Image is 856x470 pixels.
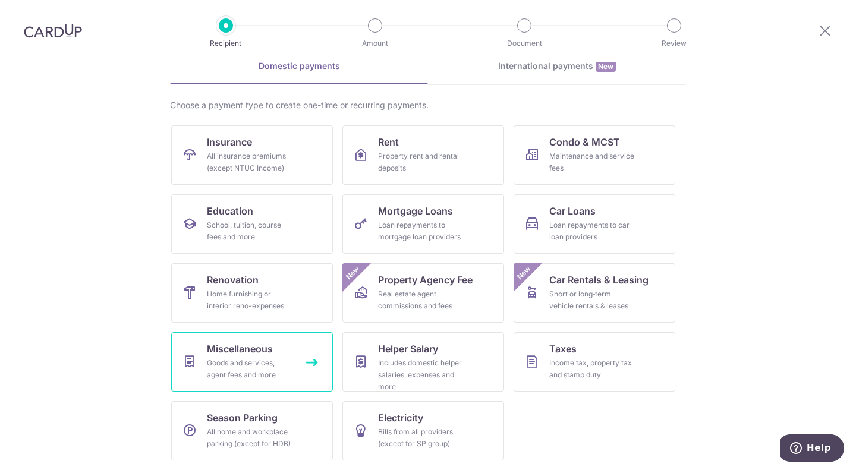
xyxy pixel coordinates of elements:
div: Loan repayments to car loan providers [549,219,635,243]
span: New [514,263,534,283]
span: Taxes [549,342,577,356]
span: Mortgage Loans [378,204,453,218]
p: Review [630,37,718,49]
p: Amount [331,37,419,49]
a: ElectricityBills from all providers (except for SP group) [342,401,504,460]
span: Property Agency Fee [378,273,473,287]
span: Help [27,8,51,19]
a: Condo & MCSTMaintenance and service fees [514,125,675,185]
img: CardUp [24,24,82,38]
p: Recipient [182,37,270,49]
span: Car Loans [549,204,596,218]
span: Car Rentals & Leasing [549,273,649,287]
div: School, tuition, course fees and more [207,219,292,243]
span: Helper Salary [378,342,438,356]
span: Condo & MCST [549,135,620,149]
div: Goods and services, agent fees and more [207,357,292,381]
div: Bills from all providers (except for SP group) [378,426,464,450]
a: Car Rentals & LeasingShort or long‑term vehicle rentals & leasesNew [514,263,675,323]
span: Insurance [207,135,252,149]
p: Document [480,37,568,49]
a: MiscellaneousGoods and services, agent fees and more [171,332,333,392]
div: Loan repayments to mortgage loan providers [378,219,464,243]
div: Short or long‑term vehicle rentals & leases [549,288,635,312]
span: New [596,61,616,72]
a: Car LoansLoan repayments to car loan providers [514,194,675,254]
span: Rent [378,135,399,149]
div: Home furnishing or interior reno-expenses [207,288,292,312]
span: New [343,263,363,283]
a: InsuranceAll insurance premiums (except NTUC Income) [171,125,333,185]
div: Domestic payments [170,60,428,72]
div: International payments [428,60,686,72]
div: Includes domestic helper salaries, expenses and more [378,357,464,393]
a: EducationSchool, tuition, course fees and more [171,194,333,254]
a: Helper SalaryIncludes domestic helper salaries, expenses and more [342,332,504,392]
div: Income tax, property tax and stamp duty [549,357,635,381]
span: Education [207,204,253,218]
iframe: Opens a widget where you can find more information [780,434,844,464]
div: Maintenance and service fees [549,150,635,174]
div: All insurance premiums (except NTUC Income) [207,150,292,174]
a: TaxesIncome tax, property tax and stamp duty [514,332,675,392]
a: RenovationHome furnishing or interior reno-expenses [171,263,333,323]
span: Renovation [207,273,259,287]
span: Miscellaneous [207,342,273,356]
div: Choose a payment type to create one-time or recurring payments. [170,99,686,111]
span: Season Parking [207,411,278,425]
a: RentProperty rent and rental deposits [342,125,504,185]
a: Mortgage LoansLoan repayments to mortgage loan providers [342,194,504,254]
div: Real estate agent commissions and fees [378,288,464,312]
div: Property rent and rental deposits [378,150,464,174]
div: All home and workplace parking (except for HDB) [207,426,292,450]
a: Season ParkingAll home and workplace parking (except for HDB) [171,401,333,460]
span: Electricity [378,411,423,425]
a: Property Agency FeeReal estate agent commissions and feesNew [342,263,504,323]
